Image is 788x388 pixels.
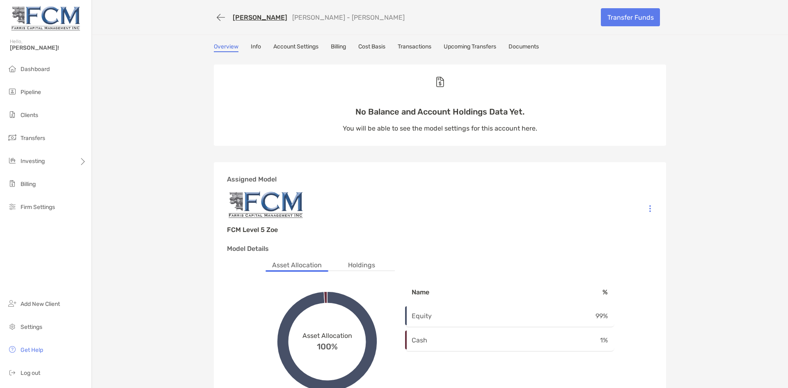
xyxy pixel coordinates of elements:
[601,8,660,26] a: Transfer Funds
[266,260,328,271] li: Asset Allocation
[7,321,17,331] img: settings icon
[7,156,17,165] img: investing icon
[412,287,490,297] p: Name
[7,298,17,308] img: add_new_client icon
[227,175,653,183] h3: Assigned Model
[21,204,55,211] span: Firm Settings
[227,243,653,254] p: Model Details
[7,344,17,354] img: get-help icon
[214,43,238,52] a: Overview
[341,260,382,271] li: Holdings
[21,135,45,142] span: Transfers
[292,14,405,21] p: [PERSON_NAME] - [PERSON_NAME]
[7,87,17,96] img: pipeline icon
[10,3,82,33] img: Zoe Logo
[10,44,87,51] span: [PERSON_NAME]!
[343,123,537,133] p: You will be able to see the model settings for this account here.
[21,370,40,377] span: Log out
[444,43,496,52] a: Upcoming Transfers
[21,324,42,331] span: Settings
[568,287,608,297] p: %
[7,133,17,142] img: transfers icon
[251,43,261,52] a: Info
[649,205,651,212] img: Icon List Menu
[398,43,431,52] a: Transactions
[343,107,537,117] p: No Balance and Account Holdings Data Yet.
[568,335,608,345] p: 1 %
[331,43,346,52] a: Billing
[358,43,385,52] a: Cost Basis
[21,112,38,119] span: Clients
[7,64,17,73] img: dashboard icon
[21,347,43,354] span: Get Help
[21,301,60,308] span: Add New Client
[7,202,17,211] img: firm-settings icon
[7,179,17,188] img: billing icon
[21,158,45,165] span: Investing
[7,367,17,377] img: logout icon
[568,311,608,321] p: 99 %
[233,14,287,21] a: [PERSON_NAME]
[227,190,653,219] img: Company image
[412,311,490,321] p: Equity
[7,110,17,119] img: clients icon
[412,335,490,345] p: Cash
[21,66,50,73] span: Dashboard
[273,43,318,52] a: Account Settings
[21,181,36,188] span: Billing
[227,226,278,234] h3: FCM Level 5 Zoe
[317,340,338,351] span: 100%
[509,43,539,52] a: Documents
[302,332,352,340] span: Asset Allocation
[21,89,41,96] span: Pipeline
